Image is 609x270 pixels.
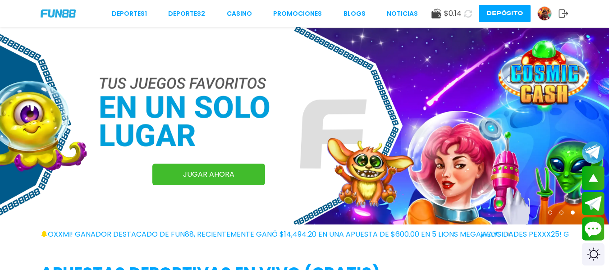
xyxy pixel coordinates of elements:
[582,217,604,241] button: Contact customer service
[537,6,559,21] a: Avatar
[582,192,604,215] button: Join telegram
[41,9,76,17] img: Company Logo
[582,141,604,164] button: Join telegram channel
[444,8,462,19] span: $ 0.14
[343,9,366,18] a: BLOGS
[582,166,604,190] button: scroll up
[387,9,418,18] a: NOTICIAS
[112,9,147,18] a: Deportes1
[582,243,604,265] div: Switch theme
[152,164,265,185] a: JUGAR AHORA
[273,9,322,18] a: Promociones
[227,9,252,18] a: CASINO
[168,9,205,18] a: Deportes2
[538,7,551,20] img: Avatar
[479,5,531,22] button: Depósito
